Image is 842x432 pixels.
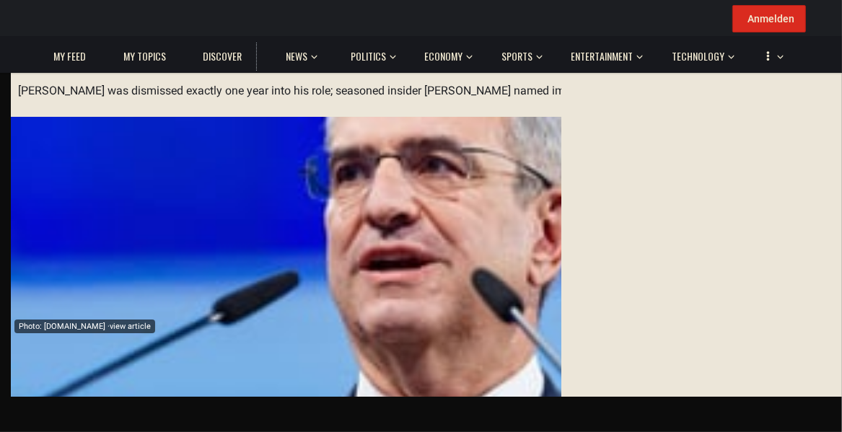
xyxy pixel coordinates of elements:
[665,43,732,71] a: Technology
[11,32,831,117] summary: Nestlé CEO Removed Over Undisclosed Romantic Relationship[PERSON_NAME] was dismissed exactly one ...
[203,50,242,63] span: Discover
[494,36,543,71] button: Sports
[11,323,831,337] a: Photo: [DOMAIN_NAME] ·view article
[732,5,806,32] button: Anmelden
[571,50,633,63] span: Entertainment
[424,50,462,63] span: Economy
[563,43,640,71] a: Entertainment
[279,43,315,71] a: News
[343,43,393,71] a: Politics
[417,36,473,71] button: Economy
[286,50,307,63] span: News
[14,319,155,333] div: Photo: [DOMAIN_NAME] ·
[747,13,794,25] span: Anmelden
[501,50,532,63] span: Sports
[672,50,724,63] span: Technology
[343,36,396,71] button: Politics
[563,36,643,71] button: Entertainment
[53,50,86,63] span: My Feed
[665,36,734,71] button: Technology
[351,50,386,63] span: Politics
[494,43,540,71] a: Sports
[110,322,151,331] span: view article
[279,36,322,71] button: News
[18,83,824,100] div: [PERSON_NAME] was dismissed exactly one year into his role; seasoned insider [PERSON_NAME] named ...
[417,43,470,71] a: Economy
[123,50,166,63] span: My topics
